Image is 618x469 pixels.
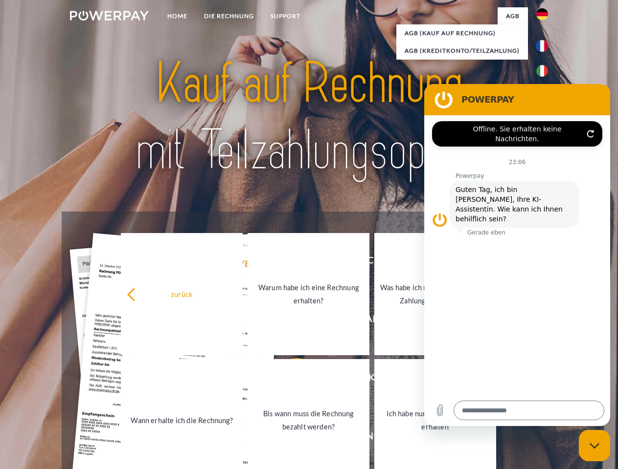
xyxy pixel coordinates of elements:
[498,7,528,25] a: agb
[536,40,548,52] img: fr
[374,233,496,355] a: Was habe ich noch offen, ist meine Zahlung eingegangen?
[127,287,237,300] div: zurück
[253,281,364,307] div: Warum habe ich eine Rechnung erhalten?
[93,47,525,187] img: title-powerpay_de.svg
[396,24,528,42] a: AGB (Kauf auf Rechnung)
[253,407,364,433] div: Bis wann muss die Rechnung bezahlt werden?
[262,7,309,25] a: SUPPORT
[159,7,196,25] a: Home
[536,65,548,77] img: it
[536,8,548,20] img: de
[70,11,149,21] img: logo-powerpay-white.svg
[396,42,528,60] a: AGB (Kreditkonto/Teilzahlung)
[380,407,490,433] div: Ich habe nur eine Teillieferung erhalten
[424,84,610,426] iframe: Messaging-Fenster
[380,281,490,307] div: Was habe ich noch offen, ist meine Zahlung eingegangen?
[579,430,610,461] iframe: Schaltfläche zum Öffnen des Messaging-Fensters; Konversation läuft
[127,413,237,426] div: Wann erhalte ich die Rechnung?
[196,7,262,25] a: DIE RECHNUNG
